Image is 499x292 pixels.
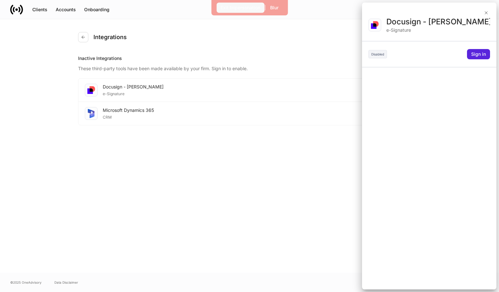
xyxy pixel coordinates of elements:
[368,50,387,58] div: Disabled
[467,49,490,59] button: Sign in
[386,27,490,33] div: e-Signature
[270,4,278,11] div: Blur
[386,17,490,27] div: Docusign - [PERSON_NAME]
[221,4,260,11] div: Exit Impersonation
[471,51,486,57] div: Sign in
